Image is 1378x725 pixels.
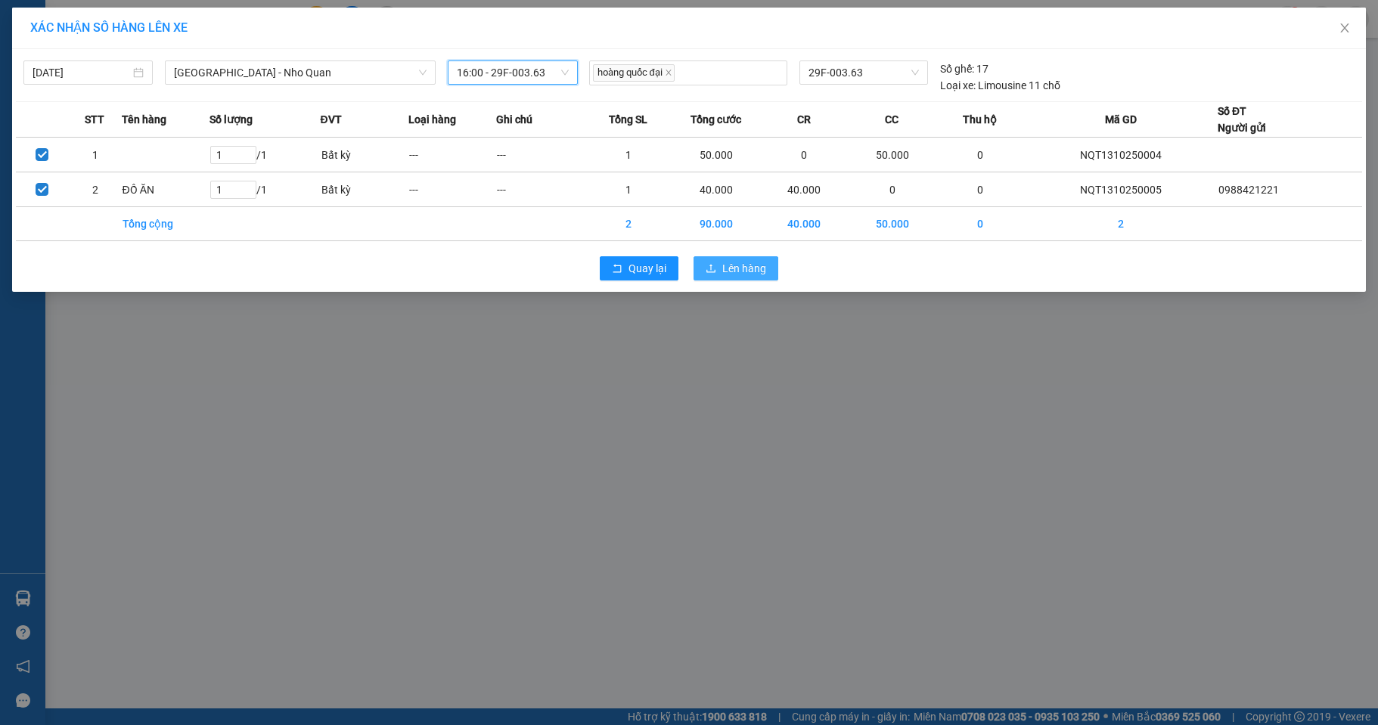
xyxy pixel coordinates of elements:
span: upload [706,263,716,275]
td: / 1 [209,172,321,207]
td: --- [496,138,584,172]
span: STT [85,111,104,128]
span: ĐVT [321,111,342,128]
td: 1 [584,138,672,172]
td: Bất kỳ [321,172,408,207]
span: Hà Nội - Nho Quan [174,61,427,84]
span: Ghi chú [496,111,532,128]
h1: NQT1310250006 [165,110,262,143]
span: Tổng cước [691,111,741,128]
td: ĐỒ ĂN [122,172,209,207]
td: / 1 [209,138,321,172]
td: --- [408,138,496,172]
span: Tên hàng [122,111,166,128]
span: Loại xe: [940,77,976,94]
img: logo.jpg [19,19,95,94]
td: 50.000 [848,138,936,172]
td: 2 [69,172,122,207]
span: Lên hàng [722,260,766,277]
span: down [418,68,427,77]
td: 1 [584,172,672,207]
span: Thu hộ [963,111,997,128]
span: 0988421221 [1218,184,1279,196]
button: uploadLên hàng [694,256,778,280]
span: close [1339,22,1351,34]
span: Số ghế: [940,60,974,77]
td: 0 [760,138,848,172]
td: 90.000 [672,207,760,241]
td: 1 [69,138,122,172]
td: Bất kỳ [321,138,408,172]
input: 13/10/2025 [33,64,130,81]
button: Close [1324,8,1366,50]
td: NQT1310250004 [1024,138,1218,172]
td: 0 [936,172,1024,207]
span: Mã GD [1105,111,1137,128]
td: 50.000 [848,207,936,241]
b: Duy Khang Limousine [123,17,304,36]
td: 50.000 [672,138,760,172]
span: XÁC NHẬN SỐ HÀNG LÊN XE [30,20,188,35]
td: 0 [848,172,936,207]
div: Số ĐT Người gửi [1218,103,1266,136]
span: 29F-003.63 [808,61,919,84]
td: 40.000 [760,172,848,207]
td: 2 [584,207,672,241]
li: Hotline: 19003086 [84,56,343,75]
td: 2 [1024,207,1218,241]
b: Gửi khách hàng [142,78,284,97]
div: 17 [940,60,988,77]
span: hoàng quốc đại [593,64,675,82]
td: NQT1310250005 [1024,172,1218,207]
span: Loại hàng [408,111,456,128]
span: Tổng SL [609,111,647,128]
td: 0 [936,138,1024,172]
td: --- [408,172,496,207]
b: GỬI : VP [PERSON_NAME] [19,110,164,185]
span: rollback [612,263,622,275]
span: Quay lại [628,260,666,277]
span: close [665,69,672,76]
li: Số 2 [PERSON_NAME], [GEOGRAPHIC_DATA] [84,37,343,56]
span: Số lượng [209,111,253,128]
div: Limousine 11 chỗ [940,77,1060,94]
span: 16:00 - 29F-003.63 [457,61,568,84]
td: Tổng cộng [122,207,209,241]
span: CC [885,111,898,128]
td: 0 [936,207,1024,241]
button: rollbackQuay lại [600,256,678,280]
td: --- [496,172,584,207]
td: 40.000 [672,172,760,207]
span: CR [797,111,811,128]
td: 40.000 [760,207,848,241]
